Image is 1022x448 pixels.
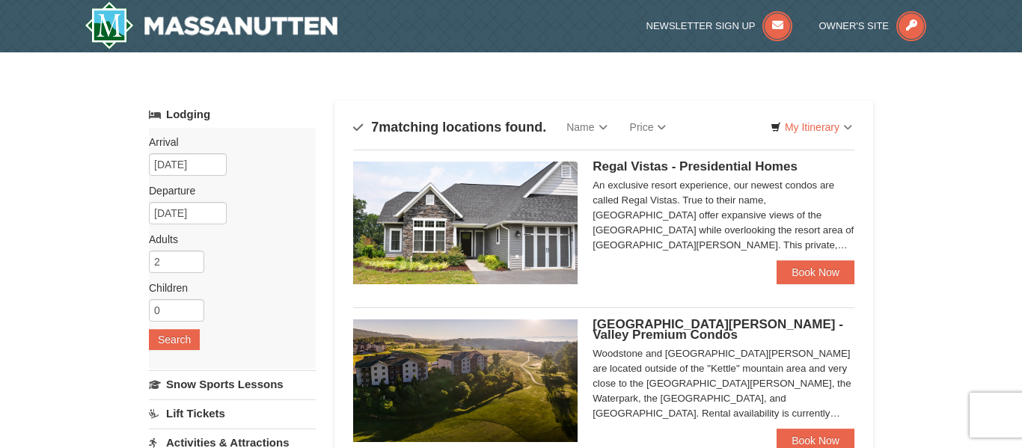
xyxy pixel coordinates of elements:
button: Search [149,329,200,350]
span: 7 [371,120,379,135]
a: Book Now [777,260,854,284]
a: Owner's Site [819,20,927,31]
a: Massanutten Resort [85,1,337,49]
span: Owner's Site [819,20,890,31]
a: Newsletter Sign Up [646,20,793,31]
span: [GEOGRAPHIC_DATA][PERSON_NAME] - Valley Premium Condos [593,317,843,342]
label: Departure [149,183,305,198]
label: Children [149,280,305,295]
span: Newsletter Sign Up [646,20,756,31]
span: Regal Vistas - Presidential Homes [593,159,798,174]
a: Lodging [149,101,316,128]
a: Lift Tickets [149,399,316,427]
h4: matching locations found. [353,120,546,135]
a: Price [619,112,678,142]
a: Name [555,112,618,142]
div: Woodstone and [GEOGRAPHIC_DATA][PERSON_NAME] are located outside of the "Kettle" mountain area an... [593,346,854,421]
div: An exclusive resort experience, our newest condos are called Regal Vistas. True to their name, [G... [593,178,854,253]
label: Adults [149,232,305,247]
a: My Itinerary [761,116,862,138]
img: Massanutten Resort Logo [85,1,337,49]
label: Arrival [149,135,305,150]
img: 19219041-4-ec11c166.jpg [353,319,578,442]
a: Snow Sports Lessons [149,370,316,398]
img: 19218991-1-902409a9.jpg [353,162,578,284]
